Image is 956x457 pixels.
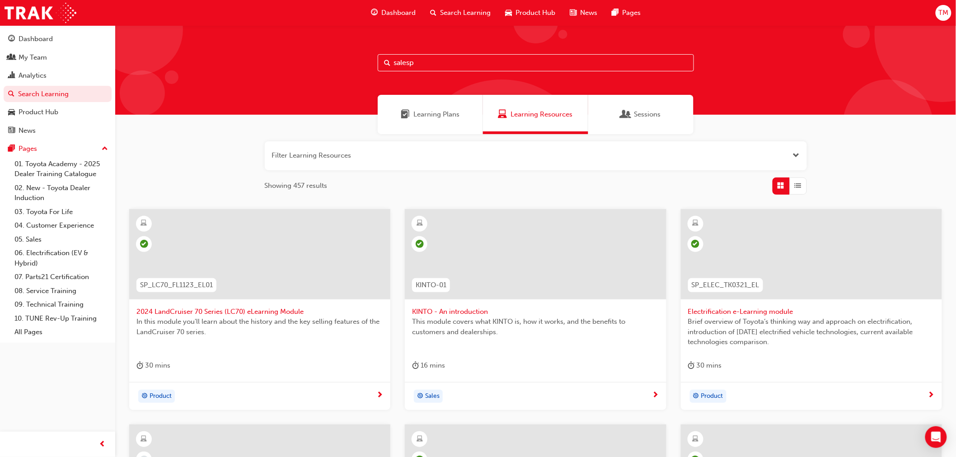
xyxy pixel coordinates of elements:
span: List [795,181,801,191]
a: 05. Sales [11,233,112,247]
span: Pages [623,8,641,18]
a: 08. Service Training [11,284,112,298]
div: My Team [19,52,47,63]
a: Product Hub [4,104,112,121]
span: This module covers what KINTO is, how it works, and the benefits to customers and dealerships. [412,317,659,337]
span: Brief overview of Toyota’s thinking way and approach on electrification, introduction of [DATE] e... [688,317,935,347]
span: search-icon [8,90,14,98]
span: Search [384,58,391,68]
span: car-icon [8,108,15,117]
span: KINTO - An introduction [412,307,659,317]
span: In this module you'll learn about the history and the key selling features of the LandCruiser 70 ... [136,317,383,337]
span: guage-icon [8,35,15,43]
a: KINTO-01KINTO - An introductionThis module covers what KINTO is, how it works, and the benefits t... [405,209,666,410]
a: Dashboard [4,31,112,47]
div: 16 mins [412,360,445,371]
span: Sessions [634,109,661,120]
span: up-icon [102,143,108,155]
div: 30 mins [136,360,170,371]
span: learningResourceType_ELEARNING-icon [141,218,147,229]
button: Pages [4,140,112,157]
a: guage-iconDashboard [364,4,423,22]
a: pages-iconPages [605,4,648,22]
span: next-icon [928,392,935,400]
span: pages-icon [612,7,619,19]
span: Product [701,391,723,401]
span: Sessions [621,109,630,120]
span: Grid [778,181,784,191]
span: guage-icon [371,7,378,19]
a: SP_ELEC_TK0321_ELElectrification e-Learning moduleBrief overview of Toyota’s thinking way and app... [681,209,942,410]
span: Sales [425,391,440,401]
span: search-icon [431,7,437,19]
a: Analytics [4,67,112,84]
div: Product Hub [19,107,58,117]
span: learningRecordVerb_PASS-icon [416,240,424,248]
a: Learning PlansLearning Plans [378,95,483,134]
a: 06. Electrification (EV & Hybrid) [11,246,112,270]
button: TM [936,5,951,21]
span: learningResourceType_ELEARNING-icon [692,434,698,445]
span: SP_LC70_FL1123_EL01 [140,280,213,290]
div: 30 mins [688,360,722,371]
span: Learning Plans [401,109,410,120]
span: Product Hub [516,8,556,18]
div: Analytics [19,70,47,81]
input: Search... [378,54,694,71]
span: SP_ELEC_TK0321_EL [692,280,759,290]
a: search-iconSearch Learning [423,4,498,22]
span: Learning Resources [498,109,507,120]
span: car-icon [506,7,512,19]
span: learningResourceType_ELEARNING-icon [417,434,423,445]
span: duration-icon [412,360,419,371]
span: Electrification e-Learning module [688,307,935,317]
div: Dashboard [19,34,53,44]
span: next-icon [376,392,383,400]
span: TM [938,8,948,18]
span: learningResourceType_ELEARNING-icon [417,218,423,229]
div: Open Intercom Messenger [925,426,947,448]
a: 03. Toyota For Life [11,205,112,219]
span: duration-icon [688,360,695,371]
span: target-icon [693,391,699,402]
a: All Pages [11,325,112,339]
span: learningResourceType_ELEARNING-icon [692,218,698,229]
span: people-icon [8,54,15,62]
span: target-icon [417,391,423,402]
span: 2024 LandCruiser 70 Series (LC70) eLearning Module [136,307,383,317]
span: target-icon [141,391,148,402]
span: learningResourceType_ELEARNING-icon [141,434,147,445]
span: Search Learning [441,8,491,18]
a: 07. Parts21 Certification [11,270,112,284]
span: chart-icon [8,72,15,80]
a: 10. TUNE Rev-Up Training [11,312,112,326]
span: KINTO-01 [416,280,446,290]
a: 09. Technical Training [11,298,112,312]
div: Pages [19,144,37,154]
span: Learning Plans [413,109,459,120]
a: 01. Toyota Academy - 2025 Dealer Training Catalogue [11,157,112,181]
a: My Team [4,49,112,66]
span: news-icon [570,7,577,19]
span: pages-icon [8,145,15,153]
span: Learning Resources [511,109,573,120]
a: 04. Customer Experience [11,219,112,233]
div: News [19,126,36,136]
a: Learning ResourcesLearning Resources [483,95,588,134]
span: learningRecordVerb_COMPLETE-icon [691,240,699,248]
a: car-iconProduct Hub [498,4,563,22]
a: news-iconNews [563,4,605,22]
span: learningRecordVerb_PASS-icon [140,240,148,248]
span: Dashboard [382,8,416,18]
a: SP_LC70_FL1123_EL012024 LandCruiser 70 Series (LC70) eLearning ModuleIn this module you'll learn ... [129,209,390,410]
a: SessionsSessions [588,95,694,134]
a: News [4,122,112,139]
span: Product [150,391,172,401]
a: Search Learning [4,86,112,103]
span: News [581,8,598,18]
button: DashboardMy TeamAnalyticsSearch LearningProduct HubNews [4,29,112,140]
span: news-icon [8,127,15,135]
span: Showing 457 results [265,181,328,191]
span: duration-icon [136,360,143,371]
